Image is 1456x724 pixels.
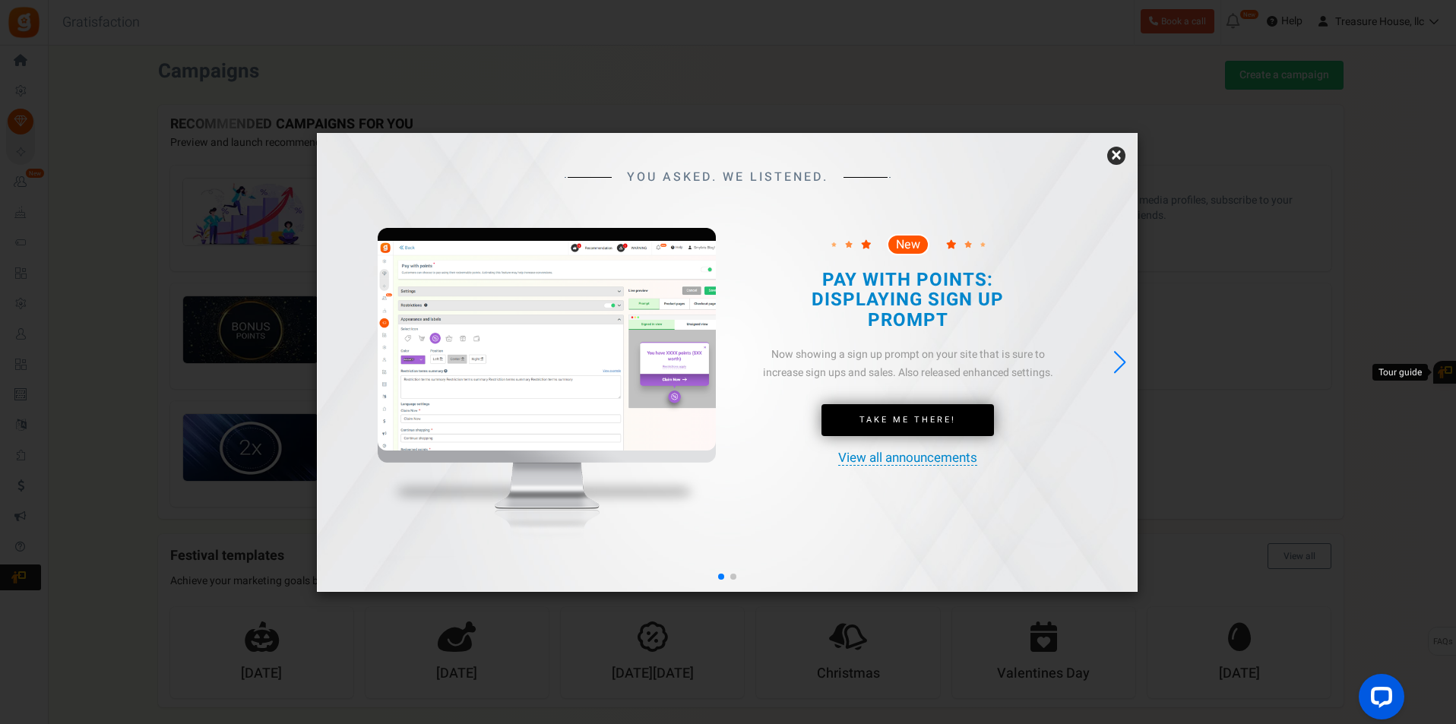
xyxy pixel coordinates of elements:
h2: PAY WITH POINTS: DISPLAYING SIGN UP PROMPT [771,270,1044,330]
a: × [1107,147,1125,165]
span: Go to slide 2 [730,574,736,580]
span: Go to slide 1 [718,574,724,580]
img: mockup [378,228,716,571]
div: Next slide [1109,346,1130,379]
div: Now showing a sign up prompt on your site that is sure to increase sign ups and sales. Also relea... [756,346,1059,382]
span: YOU ASKED. WE LISTENED. [627,171,828,185]
img: screenshot [378,241,716,451]
a: View all announcements [838,451,977,466]
a: Take Me There! [821,404,994,436]
div: Tour guide [1372,364,1428,381]
span: New [896,239,920,251]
